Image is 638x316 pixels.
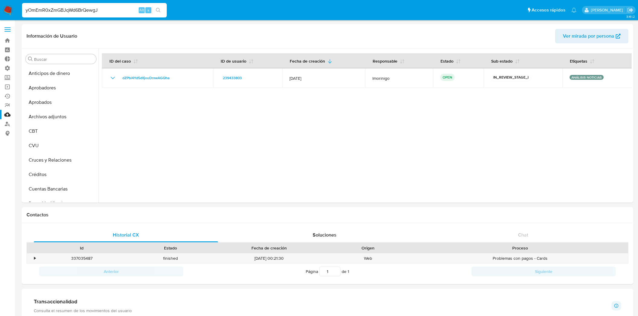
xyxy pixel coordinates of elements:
button: Aprobadores [23,81,99,95]
button: CVU [23,138,99,153]
a: Notificaciones [571,8,576,13]
button: CBT [23,124,99,138]
span: Soluciones [313,231,336,238]
a: Salir [627,7,633,13]
button: Aprobados [23,95,99,110]
button: Créditos [23,167,99,182]
p: sandra.chabay@mercadolibre.com [591,7,625,13]
button: search-icon [152,6,164,14]
input: Buscar usuario o caso... [22,6,167,14]
span: Accesos rápidos [532,7,565,13]
span: Alt [139,7,144,13]
div: Origen [328,245,408,251]
span: 1 [348,268,349,274]
div: • [34,256,36,261]
div: 337035487 [37,253,126,263]
div: [DATE] 00:21:30 [215,253,324,263]
button: Siguiente [472,267,616,276]
span: Página de [306,267,349,276]
button: Anticipos de dinero [23,66,99,81]
button: Buscar [28,57,33,61]
button: Cruces y Relaciones [23,153,99,167]
div: finished [126,253,215,263]
h1: Información de Usuario [27,33,77,39]
div: Problemas con pagos - Cards [412,253,628,263]
span: Historial CX [113,231,139,238]
span: s [147,7,149,13]
div: Id [42,245,122,251]
div: Proceso [416,245,624,251]
button: Datos Modificados [23,196,99,211]
button: Anterior [39,267,183,276]
div: Web [324,253,412,263]
button: Cuentas Bancarias [23,182,99,196]
input: Buscar [34,57,94,62]
span: Ver mirada por persona [563,29,614,43]
div: Fecha de creación [219,245,319,251]
span: Chat [518,231,528,238]
h1: Contactos [27,212,628,218]
button: Archivos adjuntos [23,110,99,124]
div: Estado [130,245,210,251]
button: Ver mirada por persona [555,29,628,43]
